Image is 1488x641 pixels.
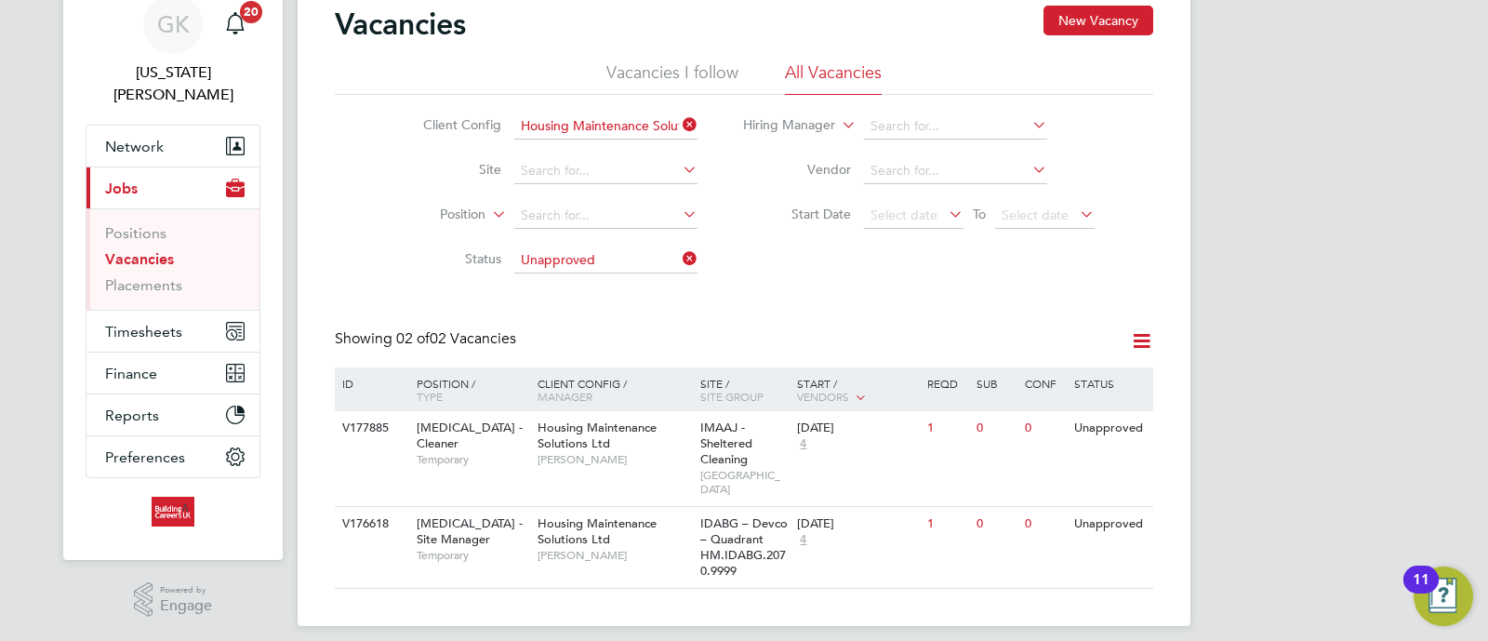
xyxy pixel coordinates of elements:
[86,61,260,106] span: Georgia King
[105,448,185,466] span: Preferences
[105,323,182,341] span: Timesheets
[86,208,259,310] div: Jobs
[700,420,752,467] span: IMAAJ - Sheltered Cleaning
[514,203,697,229] input: Search for...
[972,507,1020,541] div: 0
[134,582,213,618] a: Powered byEngage
[86,436,259,477] button: Preferences
[394,161,501,178] label: Site
[606,61,738,95] li: Vacancies I follow
[240,1,262,23] span: 20
[394,116,501,133] label: Client Config
[86,353,259,394] button: Finance
[105,224,166,242] a: Positions
[797,516,918,532] div: [DATE]
[105,276,182,294] a: Placements
[338,411,403,446] div: V177885
[923,507,971,541] div: 1
[744,206,851,222] label: Start Date
[105,250,174,268] a: Vacancies
[514,158,697,184] input: Search for...
[417,515,523,547] span: [MEDICAL_DATA] - Site Manager
[86,497,260,527] a: Go to home page
[538,452,691,467] span: [PERSON_NAME]
[696,367,793,412] div: Site /
[700,468,789,497] span: [GEOGRAPHIC_DATA]
[1043,6,1153,35] button: New Vacancy
[514,247,697,274] input: Select one
[1414,567,1473,626] button: Open Resource Center, 11 new notifications
[417,548,528,563] span: Temporary
[86,126,259,167] button: Network
[923,411,971,446] div: 1
[396,329,430,348] span: 02 of
[1020,367,1069,399] div: Conf
[972,367,1020,399] div: Sub
[86,394,259,435] button: Reports
[86,311,259,352] button: Timesheets
[105,365,157,382] span: Finance
[105,407,159,424] span: Reports
[335,6,466,43] h2: Vacancies
[967,202,991,226] span: To
[538,420,657,451] span: Housing Maintenance Solutions Ltd
[335,329,520,349] div: Showing
[797,389,849,404] span: Vendors
[1413,580,1429,604] div: 11
[864,114,1047,140] input: Search for...
[785,61,882,95] li: All Vacancies
[870,207,937,223] span: Select date
[160,582,212,598] span: Powered by
[338,367,403,399] div: ID
[923,367,971,399] div: Reqd
[338,507,403,541] div: V176618
[417,389,443,404] span: Type
[1069,411,1150,446] div: Unapproved
[533,367,696,412] div: Client Config /
[417,420,523,451] span: [MEDICAL_DATA] - Cleaner
[1020,507,1069,541] div: 0
[700,389,764,404] span: Site Group
[396,329,516,348] span: 02 Vacancies
[1002,207,1069,223] span: Select date
[160,598,212,614] span: Engage
[797,436,809,452] span: 4
[538,389,592,404] span: Manager
[105,180,138,197] span: Jobs
[1069,507,1150,541] div: Unapproved
[538,548,691,563] span: [PERSON_NAME]
[152,497,193,527] img: buildingcareersuk-logo-retina.png
[379,206,485,224] label: Position
[797,421,918,436] div: [DATE]
[1069,367,1150,399] div: Status
[792,367,923,414] div: Start /
[864,158,1047,184] input: Search for...
[972,411,1020,446] div: 0
[744,161,851,178] label: Vendor
[403,367,533,412] div: Position /
[797,532,809,548] span: 4
[394,250,501,267] label: Status
[417,452,528,467] span: Temporary
[514,114,697,140] input: Search for...
[157,12,190,36] span: GK
[86,167,259,208] button: Jobs
[700,515,788,579] span: IDABG – Devco – Quadrant HM.IDABG.2070.9999
[728,116,835,135] label: Hiring Manager
[105,138,164,155] span: Network
[1020,411,1069,446] div: 0
[538,515,657,547] span: Housing Maintenance Solutions Ltd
